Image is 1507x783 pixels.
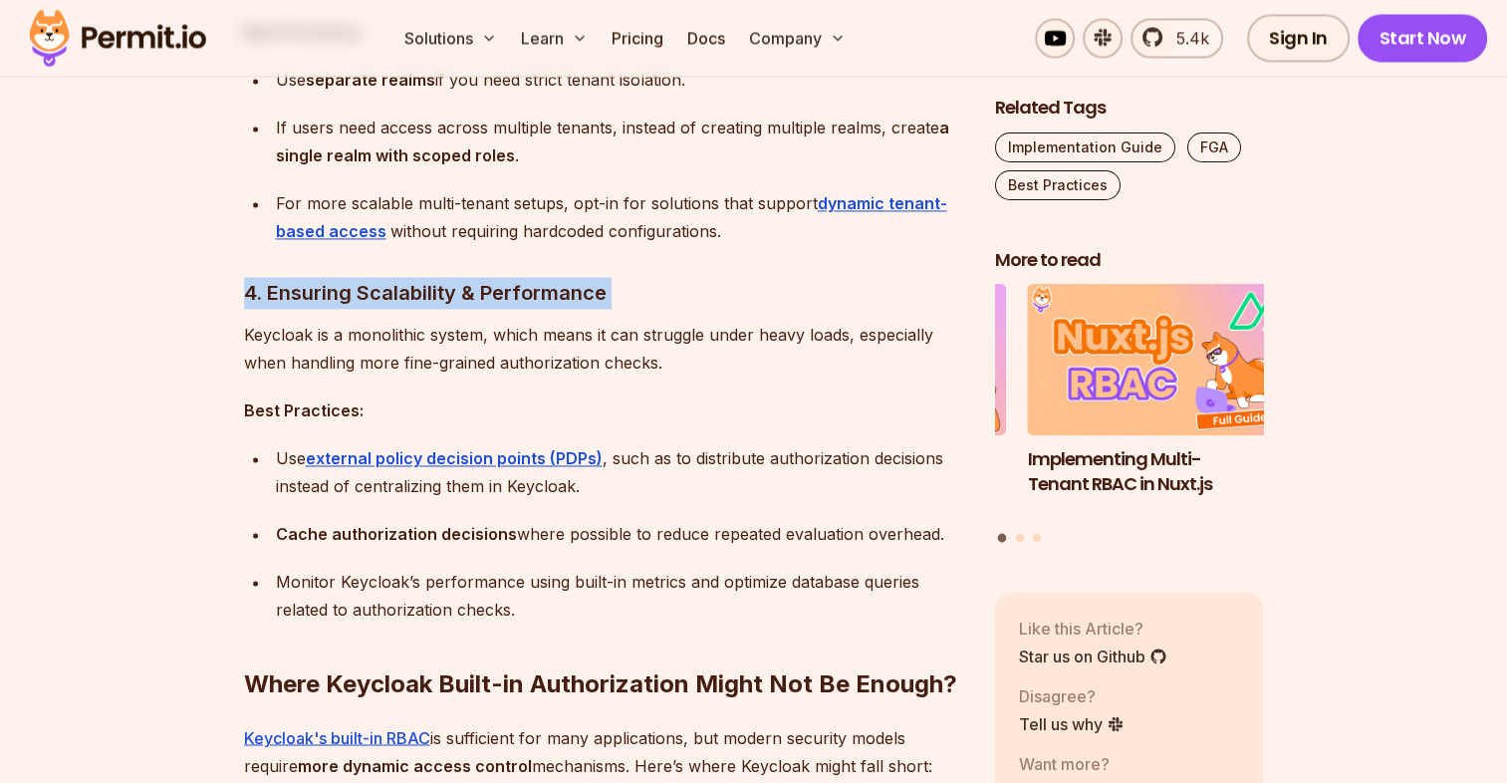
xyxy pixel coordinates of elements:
h3: Implementing Multi-Tenant RBAC in Nuxt.js [1028,447,1297,497]
li: 3 of 3 [737,285,1006,522]
strong: Cache authorization decisions [276,524,517,544]
a: Best Practices [995,170,1121,200]
div: For more scalable multi-tenant setups, opt-in for solutions that support without requiring hardco... [276,189,963,245]
a: Start Now [1358,14,1488,62]
h3: How to Use JWTs for Authorization: Best Practices and Common Mistakes [737,447,1006,521]
button: Go to slide 1 [998,534,1007,543]
p: Like this Article? [1019,617,1167,641]
div: where possible to reduce repeated evaluation overhead. [276,520,963,548]
strong: separate realms [306,70,435,90]
h2: Related Tags [995,96,1264,121]
a: Docs [679,18,733,58]
img: Permit logo [20,4,215,72]
li: 1 of 3 [1028,285,1297,522]
a: Keycloak's built-in RBAC [244,727,430,747]
div: Use if you need strict tenant isolation. [276,66,963,94]
button: Go to slide 2 [1016,534,1024,542]
h2: Where Keycloak Built-in Authorization Might Not Be Enough? [244,588,963,699]
a: Star us on Github [1019,645,1167,668]
a: 5.4k [1130,18,1223,58]
a: Implementation Guide [995,132,1175,162]
strong: more dynamic access control [298,755,532,775]
a: Sign In [1247,14,1350,62]
button: Solutions [396,18,505,58]
div: Posts [995,285,1264,546]
button: Learn [513,18,596,58]
p: is sufficient for many applications, but modern security models require mechanisms. Here’s where ... [244,723,963,779]
p: Want more? [1019,752,1174,776]
span: 5.4k [1164,26,1209,50]
div: Monitor Keycloak’s performance using built-in metrics and optimize database queries related to au... [276,568,963,624]
p: Disagree? [1019,684,1125,708]
button: Company [741,18,854,58]
p: Keycloak is a monolithic system, which means it can struggle under heavy loads, especially when h... [244,321,963,377]
button: Go to slide 3 [1033,534,1041,542]
a: FGA [1187,132,1241,162]
a: Pricing [604,18,671,58]
strong: Best Practices: [244,400,364,420]
a: external policy decision points (PDPs) [306,448,603,468]
div: Use , such as to distribute authorization decisions instead of centralizing them in Keycloak. [276,444,963,500]
a: Implementing Multi-Tenant RBAC in Nuxt.jsImplementing Multi-Tenant RBAC in Nuxt.js [1028,285,1297,522]
strong: dynamic [818,193,884,213]
h3: 4. Ensuring Scalability & Performance [244,277,963,309]
div: If users need access across multiple tenants, instead of creating multiple realms, create . [276,114,963,169]
a: Tell us why [1019,712,1125,736]
h2: More to read [995,248,1264,273]
img: Implementing Multi-Tenant RBAC in Nuxt.js [1028,285,1297,436]
img: How to Use JWTs for Authorization: Best Practices and Common Mistakes [737,285,1006,436]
